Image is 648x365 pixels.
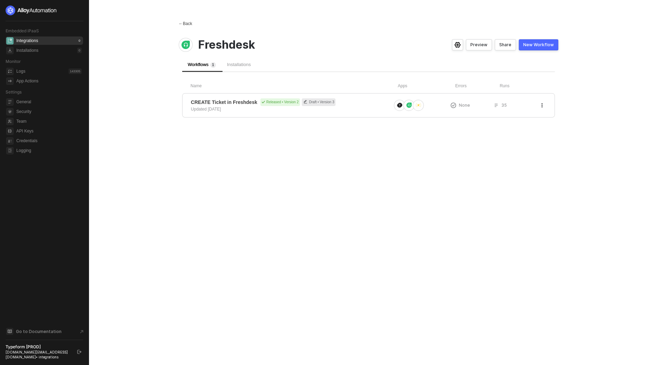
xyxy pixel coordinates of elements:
[416,103,421,108] img: icon
[188,62,216,67] span: Workflows
[451,103,456,108] span: icon-exclamation
[6,68,14,75] span: icon-logs
[6,137,14,145] span: credentials
[16,78,38,84] div: App Actions
[198,38,255,51] span: Freshdesk
[499,42,511,48] div: Share
[6,59,21,64] span: Monitor
[77,38,82,43] div: 0
[16,107,82,116] span: Security
[454,42,461,48] span: icon-settings
[16,48,38,54] div: Installations
[495,39,516,50] button: Share
[6,108,14,115] span: security
[6,6,83,15] a: logo
[6,147,14,154] span: logging
[6,350,71,359] div: [DOMAIN_NAME][EMAIL_ADDRESS][DOMAIN_NAME] • integrations
[500,83,546,89] div: Runs
[16,38,38,44] div: Integrations
[6,6,57,15] img: logo
[406,103,412,108] img: icon
[523,42,554,48] div: New Workflow
[6,37,14,44] span: integrations
[191,99,257,106] span: CREATE Ticket in Freshdesk
[459,102,470,108] span: None
[398,83,455,89] div: Apps
[6,78,14,85] span: icon-app-actions
[78,328,85,335] span: document-arrow
[6,28,39,33] span: Embedded iPaaS
[470,42,487,48] div: Preview
[455,83,500,89] div: Errors
[68,68,82,74] div: 143305
[179,21,192,27] div: Back
[16,127,82,135] span: API Keys
[260,98,300,106] div: Released • Version 2
[181,41,190,49] img: integration-icon
[191,83,398,89] div: Name
[191,106,221,112] div: Updated [DATE]
[212,63,214,67] span: 1
[16,98,82,106] span: General
[6,98,14,106] span: general
[6,47,14,54] span: installations
[6,128,14,135] span: api-key
[179,21,183,26] span: ←
[16,328,62,334] span: Go to Documentation
[6,344,71,350] div: Typeform [PROD]
[6,89,22,95] span: Settings
[6,328,13,335] span: documentation
[6,118,14,125] span: team
[77,350,81,354] span: logout
[16,146,82,155] span: Logging
[16,137,82,145] span: Credentials
[16,68,25,74] div: Logs
[397,103,402,108] img: icon
[302,98,335,106] div: Draft • Version 3
[501,102,507,108] span: 35
[16,117,82,125] span: Team
[227,62,251,67] span: Installations
[494,103,498,107] span: icon-list
[77,48,82,53] div: 0
[466,39,492,50] button: Preview
[519,39,558,50] button: New Workflow
[6,327,83,335] a: Knowledge Base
